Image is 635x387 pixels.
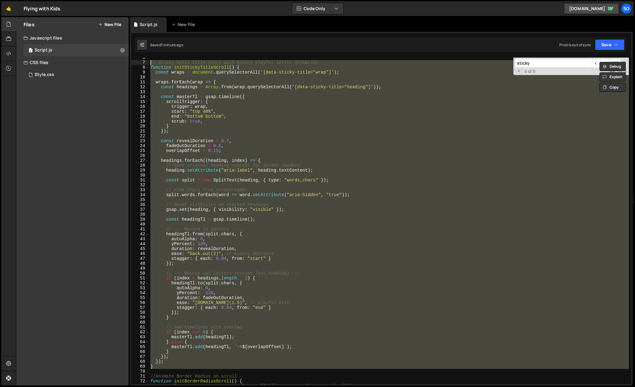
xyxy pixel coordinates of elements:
div: 30 [131,173,149,178]
div: Flying with Kids [24,5,61,12]
div: Prod is out of sync [559,42,591,47]
div: 15869/43637.css [24,69,129,81]
div: 36 [131,202,149,207]
div: 44 [131,241,149,246]
div: 63 [131,335,149,340]
div: 7 [131,60,149,65]
a: 🤙 [1,1,16,16]
div: 43 [131,237,149,241]
div: Style.css [35,72,54,78]
div: 48 [131,261,149,266]
div: 24 [131,143,149,148]
div: 32 [131,183,149,188]
div: Saved [150,42,183,47]
div: 21 [131,129,149,134]
div: 60 [131,320,149,325]
div: 20 [131,124,149,129]
div: Script.js [140,21,157,28]
div: 64 [131,340,149,344]
div: 9 [131,70,149,75]
div: 54 [131,290,149,295]
div: CSS files [16,56,129,69]
div: 68 [131,359,149,364]
button: Save [595,39,625,50]
a: [DOMAIN_NAME] [564,3,619,14]
button: New File [98,22,121,27]
a: SO [621,3,632,14]
div: 62 [131,330,149,335]
div: 56 [131,300,149,305]
span: Toggle Replace mode [516,68,522,74]
div: 15 [131,99,149,104]
div: 71 [131,374,149,379]
div: 39 [131,217,149,222]
button: Debug [599,62,626,71]
div: 17 [131,109,149,114]
div: New File [172,21,197,28]
span: Alt-Enter [609,59,621,68]
span: RegExp Search [602,68,608,74]
span: Search In Selection [623,68,627,74]
div: 31 [131,178,149,183]
div: 49 [131,266,149,271]
div: 41 [131,227,149,232]
div: 38 [131,212,149,217]
div: 46 [131,251,149,256]
div: 28 [131,163,149,168]
div: 27 [131,158,149,163]
div: 22 [131,134,149,138]
div: 6 [131,55,149,60]
div: 70 [131,369,149,374]
span: 1 [29,48,32,53]
div: 19 [131,119,149,124]
div: 23 [131,138,149,143]
div: 1 minute ago [161,42,183,47]
div: Javascript files [16,32,129,44]
div: 69 [131,364,149,369]
div: 12 [131,85,149,89]
div: 13 [131,89,149,94]
div: 16 [131,104,149,109]
div: 34 [131,192,149,197]
h2: Files [24,21,35,28]
div: 45 [131,246,149,251]
div: 42 [131,232,149,237]
div: 18 [131,114,149,119]
div: 35 [131,197,149,202]
input: Search for [515,59,592,68]
div: 59 [131,315,149,320]
div: 26 [131,153,149,158]
div: 67 [131,354,149,359]
span: 4 of 5 [522,69,538,74]
div: 25 [131,148,149,153]
button: Explain [599,72,626,82]
div: 33 [131,188,149,192]
div: 53 [131,286,149,290]
div: Script.js [35,47,52,53]
span: CaseSensitive Search [609,68,615,74]
div: 11 [131,80,149,85]
span: ​ [600,59,609,68]
div: 57 [131,305,149,310]
div: 65 [131,344,149,349]
div: 14 [131,94,149,99]
span: Whole Word Search [616,68,622,74]
div: 47 [131,256,149,261]
div: 51 [131,276,149,281]
div: 40 [131,222,149,227]
div: 15869/42324.js [24,44,129,56]
div: 52 [131,281,149,286]
div: 55 [131,295,149,300]
div: 37 [131,207,149,212]
div: 72 [131,379,149,384]
div: 58 [131,310,149,315]
div: 50 [131,271,149,276]
span: ​ [592,59,600,68]
button: Code Only [292,3,343,14]
div: 66 [131,349,149,354]
div: 61 [131,325,149,330]
button: Copy [599,83,626,92]
div: 8 [131,65,149,70]
div: 29 [131,168,149,173]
